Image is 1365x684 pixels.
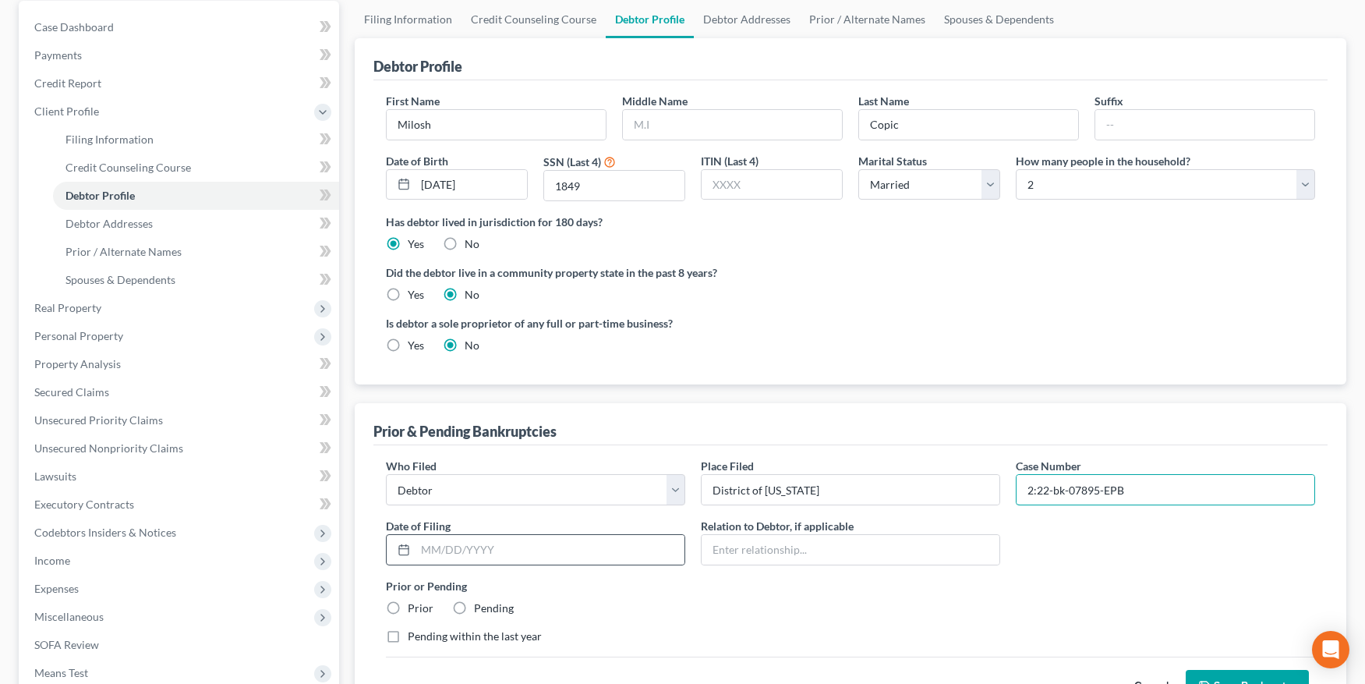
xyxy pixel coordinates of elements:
[408,236,424,252] label: Yes
[22,69,339,97] a: Credit Report
[65,245,182,258] span: Prior / Alternate Names
[935,1,1063,38] a: Spouses & Dependents
[22,13,339,41] a: Case Dashboard
[34,329,123,342] span: Personal Property
[34,48,82,62] span: Payments
[34,441,183,455] span: Unsecured Nonpriority Claims
[1312,631,1349,668] div: Open Intercom Messenger
[858,93,909,109] label: Last Name
[34,385,109,399] span: Secured Claims
[544,171,684,200] input: XXXX
[65,273,175,286] span: Spouses & Dependents
[474,601,514,616] label: Pending
[1094,93,1123,109] label: Suffix
[465,338,479,353] label: No
[53,154,339,182] a: Credit Counseling Course
[622,93,688,109] label: Middle Name
[355,1,461,38] a: Filing Information
[416,535,684,565] input: MM/DD/YYYY
[623,110,842,140] input: M.I
[694,1,800,38] a: Debtor Addresses
[22,434,339,462] a: Unsecured Nonpriority Claims
[34,610,104,623] span: Miscellaneous
[34,554,70,567] span: Income
[386,315,843,331] label: Is debtor a sole proprietor of any full or part-time business?
[53,126,339,154] a: Filing Information
[386,214,1315,230] label: Has debtor lived in jurisdiction for 180 days?
[22,631,339,659] a: SOFA Review
[65,189,135,202] span: Debtor Profile
[408,601,433,616] label: Prior
[701,518,854,534] label: Relation to Debtor, if applicable
[34,20,114,34] span: Case Dashboard
[65,133,154,146] span: Filing Information
[702,475,999,505] input: Enter place filed...
[373,422,557,441] div: Prior & Pending Bankruptcies
[606,1,694,38] a: Debtor Profile
[22,378,339,406] a: Secured Claims
[34,357,121,370] span: Property Analysis
[416,170,527,200] input: MM/DD/YYYY
[34,413,163,427] span: Unsecured Priority Claims
[386,264,1315,281] label: Did the debtor live in a community property state in the past 8 years?
[1095,110,1314,140] input: --
[465,236,479,252] label: No
[408,287,424,303] label: Yes
[1016,153,1190,169] label: How many people in the household?
[22,350,339,378] a: Property Analysis
[386,459,437,473] span: Who Filed
[53,238,339,266] a: Prior / Alternate Names
[53,182,339,210] a: Debtor Profile
[22,41,339,69] a: Payments
[65,161,191,174] span: Credit Counseling Course
[702,535,999,565] input: Enter relationship...
[465,287,479,303] label: No
[408,629,542,644] label: Pending within the last year
[543,154,601,170] label: SSN (Last 4)
[800,1,935,38] a: Prior / Alternate Names
[701,153,759,169] label: ITIN (Last 4)
[53,210,339,238] a: Debtor Addresses
[22,462,339,491] a: Lawsuits
[34,76,101,90] span: Credit Report
[859,110,1078,140] input: --
[701,459,754,473] span: Place Filed
[386,519,451,533] span: Date of Filing
[34,470,76,483] span: Lawsuits
[34,666,88,679] span: Means Test
[34,105,99,118] span: Client Profile
[53,266,339,294] a: Spouses & Dependents
[386,578,1315,594] label: Prior or Pending
[1016,458,1081,474] label: Case Number
[65,217,153,230] span: Debtor Addresses
[386,153,448,169] label: Date of Birth
[702,170,842,200] input: XXXX
[373,57,462,76] div: Debtor Profile
[34,526,176,539] span: Codebtors Insiders & Notices
[22,406,339,434] a: Unsecured Priority Claims
[22,491,339,519] a: Executory Contracts
[386,93,440,109] label: First Name
[387,110,606,140] input: --
[1017,475,1314,505] input: #
[34,638,99,651] span: SOFA Review
[461,1,606,38] a: Credit Counseling Course
[34,301,101,314] span: Real Property
[408,338,424,353] label: Yes
[34,582,79,595] span: Expenses
[858,153,927,169] label: Marital Status
[34,498,134,511] span: Executory Contracts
